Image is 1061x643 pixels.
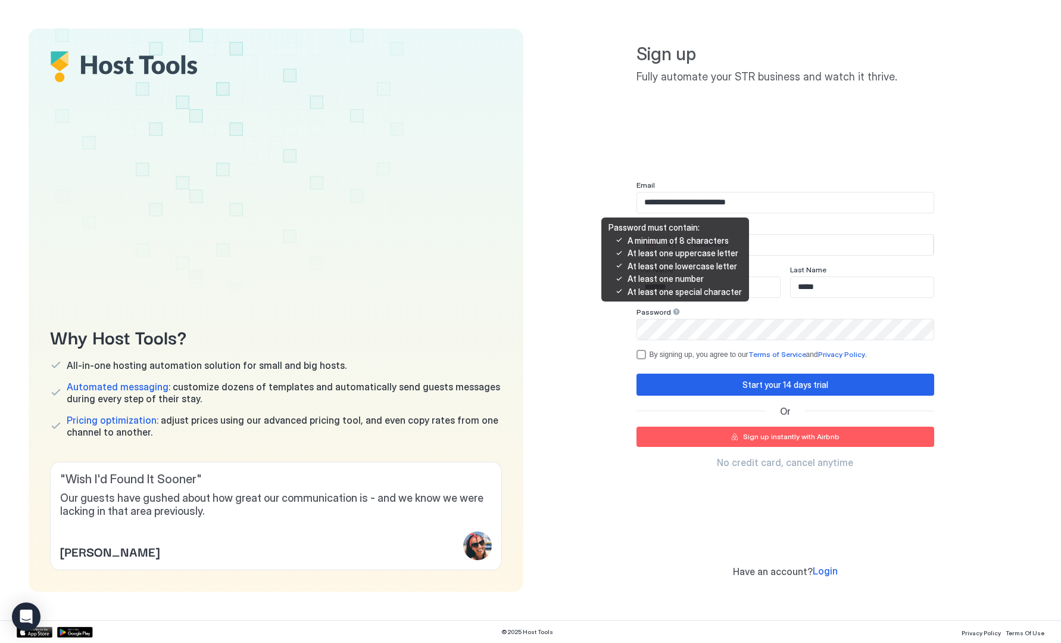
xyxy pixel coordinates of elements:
span: Have an account? [733,566,813,577]
span: " Wish I'd Found It Sooner " [60,472,492,487]
a: Privacy Policy [962,626,1001,638]
a: Terms Of Use [1006,626,1044,638]
span: At least one uppercase letter [628,248,738,259]
span: adjust prices using our advanced pricing tool, and even copy rates from one channel to another. [67,414,502,438]
span: Password [636,307,671,316]
div: Start your 14 days trial [742,378,828,391]
span: [PERSON_NAME] [60,542,160,560]
span: At least one special character [628,287,742,297]
span: No credit card, cancel anytime [717,456,853,468]
input: Input Field [637,319,934,340]
span: customize dozens of templates and automatically send guests messages during every step of their s... [67,381,502,405]
button: Start your 14 days trial [636,374,934,396]
a: Google Play Store [57,627,93,638]
span: Automated messaging: [67,381,170,393]
span: © 2025 Host Tools [501,628,553,636]
span: A minimum of 8 characters [628,235,729,246]
span: Or [780,405,791,417]
span: Why Host Tools? [50,323,502,350]
input: Input Field [791,277,934,297]
span: Fully automate your STR business and watch it thrive. [636,70,934,84]
input: Input Field [637,192,934,213]
a: Login [813,565,838,577]
span: At least one lowercase letter [628,261,737,272]
div: Sign up instantly with Airbnb [743,431,840,442]
button: Sign up instantly with Airbnb [636,427,934,447]
a: App Store [17,627,52,638]
span: At least one number [628,274,704,284]
span: Email [636,181,655,190]
span: All-in-one hosting automation solution for small and big hosts. [67,359,347,371]
span: Pricing optimization: [67,414,158,426]
span: Privacy Policy [962,629,1001,636]
a: Privacy Policy [818,350,865,359]
span: Last Name [790,265,826,274]
input: Phone Number input [682,234,933,256]
span: Sign up [636,43,934,66]
span: Terms Of Use [1006,629,1044,636]
div: Open Intercom Messenger [12,602,40,631]
div: termsPrivacy [636,350,934,359]
a: Terms of Service [748,350,806,359]
div: profile [463,532,492,560]
span: Password must contain: [608,222,742,233]
span: Our guests have gushed about how great our communication is - and we know we were lacking in that... [60,492,492,518]
div: By signing up, you agree to our and . [650,350,934,359]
